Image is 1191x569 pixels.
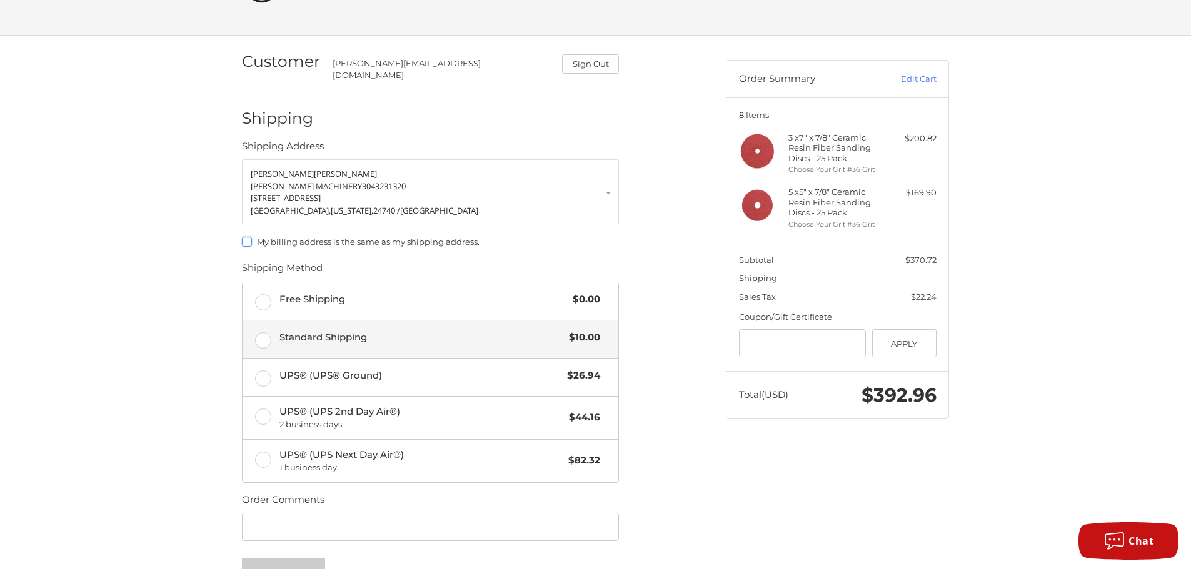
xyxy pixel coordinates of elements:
[251,205,331,216] span: [GEOGRAPHIC_DATA],
[562,453,600,468] span: $82.32
[373,205,400,216] span: 24740 /
[251,192,321,204] span: [STREET_ADDRESS]
[242,139,324,159] legend: Shipping Address
[242,237,619,247] label: My billing address is the same as my shipping address.
[314,168,377,179] span: [PERSON_NAME]
[242,159,619,225] a: Enter or select a different address
[887,187,937,199] div: $169.90
[279,418,563,431] span: 2 business days
[279,405,563,431] span: UPS® (UPS 2nd Day Air®)
[563,410,600,425] span: $44.16
[279,369,561,383] span: UPS® (UPS® Ground)
[788,164,884,175] li: Choose Your Grit #36 Grit
[251,181,362,192] span: [PERSON_NAME] MACHINERY
[400,205,478,216] span: [GEOGRAPHIC_DATA]
[242,493,324,513] legend: Order Comments
[242,261,323,281] legend: Shipping Method
[279,292,567,307] span: Free Shipping
[242,109,315,128] h2: Shipping
[872,329,937,357] button: Apply
[905,255,937,265] span: $370.72
[873,73,937,86] a: Edit Cart
[887,132,937,145] div: $200.82
[1128,534,1153,548] span: Chat
[739,311,937,324] div: Coupon/Gift Certificate
[739,255,774,265] span: Subtotal
[788,219,884,230] li: Choose Your Grit #36 Grit
[739,388,788,400] span: Total (USD)
[862,383,937,407] span: $392.96
[242,52,320,71] h2: Customer
[788,187,884,217] h4: 5 x 5" x 7/8" Ceramic Resin Fiber Sanding Discs - 25 Pack
[930,273,937,283] span: --
[739,73,873,86] h3: Order Summary
[279,462,563,474] span: 1 business day
[566,292,600,307] span: $0.00
[279,448,563,474] span: UPS® (UPS Next Day Air®)
[251,168,314,179] span: [PERSON_NAME]
[561,369,600,383] span: $26.94
[563,330,600,345] span: $10.00
[788,132,884,163] h4: 3 x 7" x 7/8" Ceramic Resin Fiber Sanding Discs - 25 Pack
[1078,522,1178,560] button: Chat
[739,329,867,357] input: Gift Certificate or Coupon Code
[333,57,550,82] div: [PERSON_NAME][EMAIL_ADDRESS][DOMAIN_NAME]
[739,292,776,302] span: Sales Tax
[739,273,777,283] span: Shipping
[562,54,619,74] button: Sign Out
[331,205,373,216] span: [US_STATE],
[911,292,937,302] span: $22.24
[362,181,406,192] span: 3043231320
[279,330,563,345] span: Standard Shipping
[739,110,937,120] h3: 8 Items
